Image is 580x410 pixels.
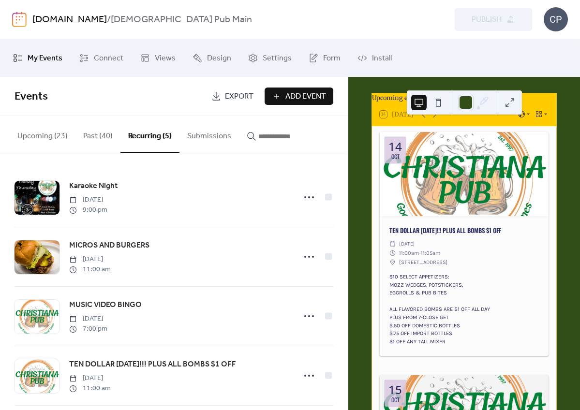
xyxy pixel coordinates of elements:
span: Karaoke Night [69,180,118,192]
a: TEN DOLLAR [DATE]!!! PLUS ALL BOMBS $1 OFF [69,358,236,371]
div: CP [544,7,568,31]
a: Settings [241,43,299,73]
button: Past (40) [75,116,120,152]
b: [DEMOGRAPHIC_DATA] Pub Main [111,11,252,29]
button: Recurring (5) [120,116,179,153]
a: Karaoke Night [69,180,118,192]
a: Views [133,43,183,73]
span: [DATE] [69,254,111,264]
div: 14 [388,141,402,152]
div: ​ [389,239,396,249]
span: Views [155,51,176,66]
button: Upcoming (23) [10,116,75,152]
span: Settings [263,51,292,66]
div: Upcoming events [372,93,556,102]
div: 15 [388,384,402,395]
span: Export [225,91,253,102]
a: Design [185,43,238,73]
span: [DATE] [69,373,111,383]
a: MUSIC VIDEO BINGO [69,299,142,311]
a: Connect [72,43,131,73]
a: [DOMAIN_NAME] [32,11,107,29]
span: [DATE] [69,314,107,324]
span: Design [207,51,231,66]
button: Add Event [265,88,333,105]
span: 11:00 am [69,264,111,275]
span: 11:05am [421,249,440,258]
span: Events [15,86,48,107]
a: Form [301,43,348,73]
button: Submissions [179,116,239,152]
span: Form [323,51,341,66]
a: Export [204,88,261,105]
span: [STREET_ADDRESS] [399,258,447,267]
span: 9:00 pm [69,205,107,215]
div: ​ [389,249,396,258]
span: Install [372,51,392,66]
span: 11:00 am [69,383,111,394]
img: logo [12,12,27,27]
span: - [419,249,421,258]
a: MICROS AND BURGERS [69,239,149,252]
div: $10 SELECT APPETIZERS: MOZZ WEDGES, POTSTICKERS, EGGROLLS & PUB BITES ALL FLAVORED BOMBS ARE $1 O... [380,273,549,346]
span: Add Event [285,91,326,102]
div: Oct [391,397,400,403]
div: Oct [391,154,400,160]
span: 7:00 pm [69,324,107,334]
a: My Events [6,43,70,73]
div: ​ [389,258,396,267]
span: [DATE] [399,239,415,249]
span: Connect [94,51,123,66]
span: My Events [28,51,62,66]
b: / [107,11,111,29]
span: 11:00am [399,249,419,258]
a: Install [350,43,399,73]
span: [DATE] [69,195,107,205]
span: MUSIC VIDEO BINGO [69,299,142,311]
div: TEN DOLLAR [DATE]!!! PLUS ALL BOMBS $1 OFF [380,226,549,235]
